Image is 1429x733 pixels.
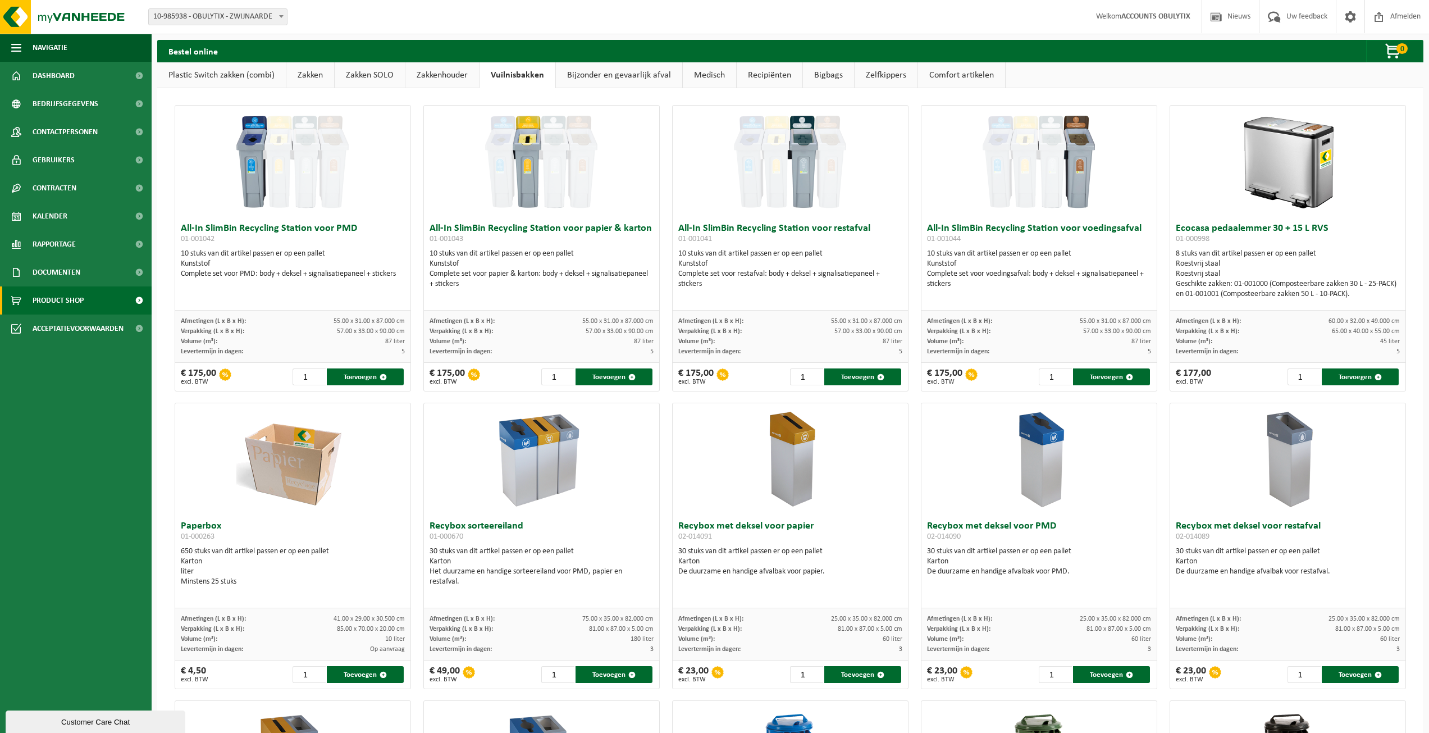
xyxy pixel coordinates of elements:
span: Verpakking (L x B x H): [181,328,244,335]
span: Levertermijn in dagen: [1176,348,1238,355]
div: De duurzame en handige afvalbak voor restafval. [1176,567,1400,577]
div: 8 stuks van dit artikel passen er op een pallet [1176,249,1400,299]
span: Rapportage [33,230,76,258]
span: excl. BTW [678,676,709,683]
span: 55.00 x 31.00 x 87.000 cm [582,318,654,325]
div: Roestvrij staal [1176,259,1400,269]
input: 1 [1288,666,1321,683]
span: 5 [650,348,654,355]
h3: Ecocasa pedaalemmer 30 + 15 L RVS [1176,224,1400,246]
div: € 175,00 [678,368,714,385]
div: 30 stuks van dit artikel passen er op een pallet [678,547,902,577]
input: 1 [1288,368,1321,385]
div: 10 stuks van dit artikel passen er op een pallet [678,249,902,289]
input: 1 [790,368,823,385]
span: Volume (m³): [678,338,715,345]
div: Kunststof [927,259,1151,269]
span: 5 [899,348,902,355]
span: 87 liter [385,338,405,345]
button: Toevoegen [1322,368,1399,385]
div: € 175,00 [927,368,962,385]
div: Karton [181,557,405,567]
span: Afmetingen (L x B x H): [181,616,246,622]
span: Navigatie [33,34,67,62]
a: Zelfkippers [855,62,917,88]
input: 1 [1039,666,1072,683]
span: excl. BTW [181,676,208,683]
h3: Recybox met deksel voor restafval [1176,521,1400,544]
button: Toevoegen [1073,368,1150,385]
span: 85.00 x 70.00 x 20.00 cm [337,626,405,632]
span: excl. BTW [430,676,460,683]
a: Vuilnisbakken [480,62,555,88]
div: Karton [678,557,902,567]
span: 3 [650,646,654,653]
span: Verpakking (L x B x H): [927,328,990,335]
span: Afmetingen (L x B x H): [181,318,246,325]
div: liter [181,567,405,577]
div: € 23,00 [927,666,957,683]
span: Verpakking (L x B x H): [430,328,493,335]
img: 01-001043 [485,106,597,218]
h3: All-In SlimBin Recycling Station voor papier & karton [430,224,654,246]
span: 02-014090 [927,532,961,541]
span: 01-001044 [927,235,961,243]
button: Toevoegen [824,666,901,683]
span: Volume (m³): [927,338,964,345]
button: Toevoegen [1322,666,1399,683]
span: 10 liter [385,636,405,643]
span: Afmetingen (L x B x H): [1176,616,1241,622]
div: Complete set voor restafval: body + deksel + signalisatiepaneel + stickers [678,269,902,289]
span: 01-001042 [181,235,214,243]
span: 10-985938 - OBULYTIX - ZWIJNAARDE [148,8,287,25]
div: 30 stuks van dit artikel passen er op een pallet [927,547,1151,577]
span: 57.00 x 33.00 x 90.00 cm [586,328,654,335]
span: 57.00 x 33.00 x 90.00 cm [337,328,405,335]
button: Toevoegen [1073,666,1150,683]
span: Afmetingen (L x B x H): [927,318,992,325]
span: Op aanvraag [370,646,405,653]
span: Levertermijn in dagen: [678,646,741,653]
div: Karton [1176,557,1400,567]
div: € 175,00 [181,368,216,385]
h3: All-In SlimBin Recycling Station voor restafval [678,224,902,246]
img: 01-001042 [236,106,349,218]
span: 60 liter [1131,636,1151,643]
button: 0 [1366,40,1422,62]
span: Afmetingen (L x B x H): [927,616,992,622]
img: 01-000998 [1231,106,1344,218]
span: excl. BTW [678,379,714,385]
span: excl. BTW [927,676,957,683]
div: Complete set voor papier & karton: body + deksel + signalisatiepaneel + stickers [430,269,654,289]
span: Afmetingen (L x B x H): [430,616,495,622]
span: Afmetingen (L x B x H): [678,616,743,622]
input: 1 [541,368,574,385]
span: Afmetingen (L x B x H): [1176,318,1241,325]
div: € 177,00 [1176,368,1211,385]
div: Het duurzame en handige sorteereiland voor PMD, papier en restafval. [430,567,654,587]
span: Bedrijfsgegevens [33,90,98,118]
span: Verpakking (L x B x H): [1176,328,1239,335]
span: 25.00 x 35.00 x 82.000 cm [1328,616,1400,622]
input: 1 [1039,368,1072,385]
span: Volume (m³): [181,636,217,643]
a: Zakkenhouder [405,62,479,88]
button: Toevoegen [576,666,652,683]
div: Roestvrij staal [1176,269,1400,279]
button: Toevoegen [327,666,404,683]
span: 180 liter [631,636,654,643]
span: excl. BTW [1176,379,1211,385]
span: Levertermijn in dagen: [927,646,989,653]
div: Geschikte zakken: 01-001000 (Composteerbare zakken 30 L - 25-PACK) en 01-001001 (Composteerbare z... [1176,279,1400,299]
span: 45 liter [1380,338,1400,345]
img: 01-000670 [485,403,597,516]
button: Toevoegen [576,368,652,385]
input: 1 [541,666,574,683]
span: 5 [401,348,405,355]
span: 75.00 x 35.00 x 82.000 cm [582,616,654,622]
span: 5 [1148,348,1151,355]
a: Zakken [286,62,334,88]
img: 02-014091 [734,403,846,516]
span: 01-001043 [430,235,463,243]
div: De duurzame en handige afvalbak voor PMD. [927,567,1151,577]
